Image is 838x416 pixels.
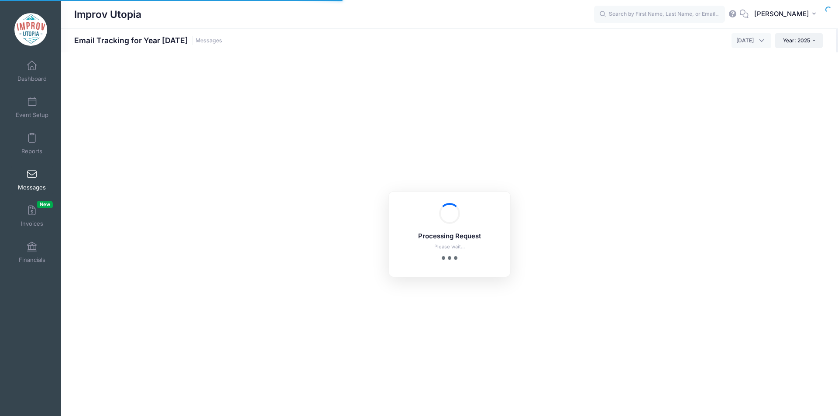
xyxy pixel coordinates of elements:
[736,37,754,45] span: September 2025
[400,233,499,241] h5: Processing Request
[16,111,48,119] span: Event Setup
[11,201,53,231] a: InvoicesNew
[11,56,53,86] a: Dashboard
[11,165,53,195] a: Messages
[11,237,53,268] a: Financials
[196,38,222,44] a: Messages
[783,37,810,44] span: Year: 2025
[37,201,53,208] span: New
[21,148,42,155] span: Reports
[11,92,53,123] a: Event Setup
[18,184,46,191] span: Messages
[594,6,725,23] input: Search by First Name, Last Name, or Email...
[14,13,47,46] img: Improv Utopia
[754,9,809,19] span: [PERSON_NAME]
[74,4,141,24] h1: Improv Utopia
[74,36,222,45] h1: Email Tracking for Year [DATE]
[400,243,499,251] p: Please wait...
[732,33,771,48] span: September 2025
[21,220,43,227] span: Invoices
[19,256,45,264] span: Financials
[775,33,823,48] button: Year: 2025
[17,75,47,83] span: Dashboard
[749,4,825,24] button: [PERSON_NAME]
[11,128,53,159] a: Reports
